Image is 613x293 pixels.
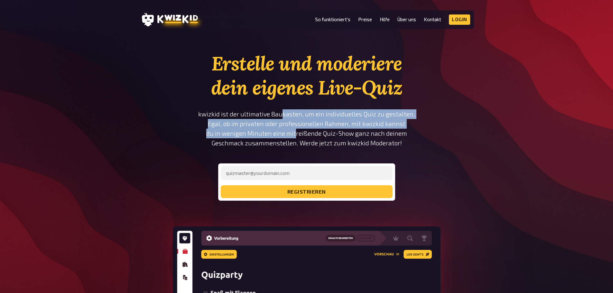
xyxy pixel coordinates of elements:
a: Login [449,14,470,25]
p: kwizkid ist der ultimative Baukasten, um ein individuelles Quiz zu gestalten. Egal, ob im private... [198,109,415,148]
a: Hilfe [380,17,390,22]
input: quizmaster@yourdomain.com [221,166,393,180]
a: Preise [358,17,372,22]
a: Kontakt [424,17,441,22]
a: Über uns [397,17,416,22]
button: registrieren [221,185,393,198]
a: So funktioniert's [315,17,350,22]
h1: Erstelle und moderiere dein eigenes Live-Quiz [198,51,415,100]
